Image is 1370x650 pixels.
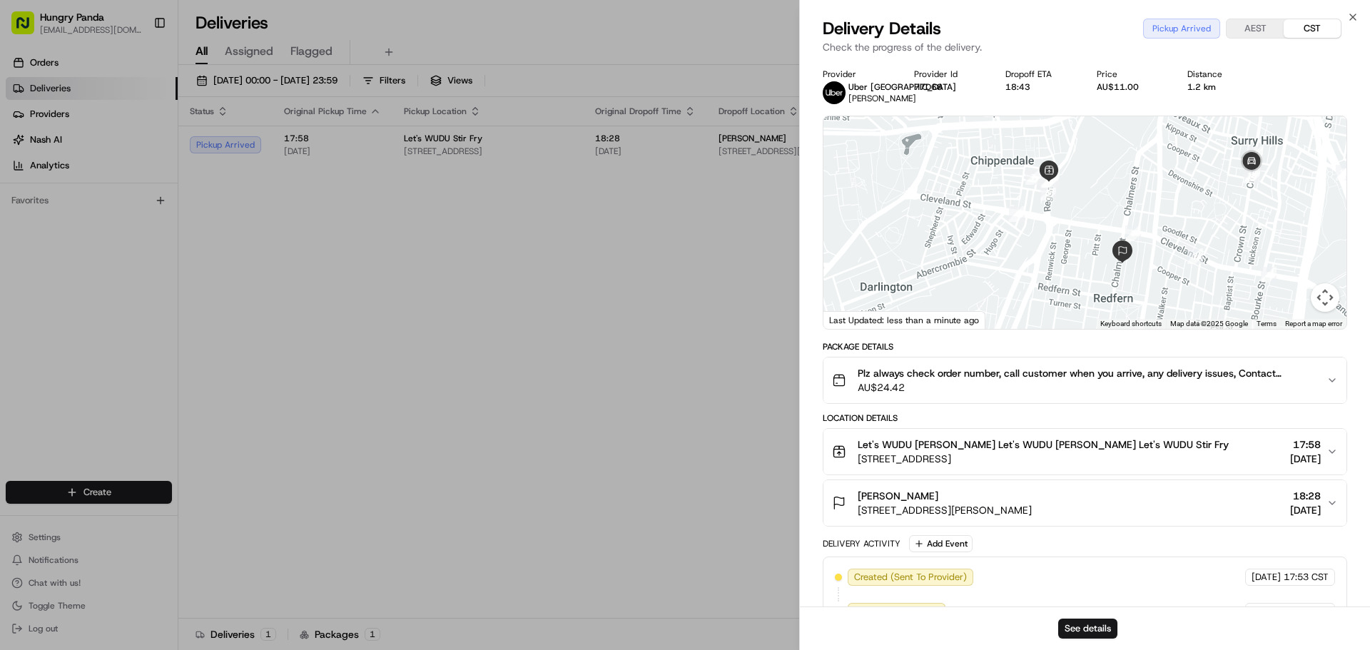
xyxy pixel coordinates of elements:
span: Pylon [142,354,173,365]
input: Clear [37,92,235,107]
div: Distance [1187,68,1256,80]
span: [PERSON_NAME] [44,221,116,233]
button: Map camera controls [1311,283,1339,312]
button: Plz always check order number, call customer when you arrive, any delivery issues, Contact WhatsA... [823,357,1346,403]
div: 1 [1261,267,1277,283]
div: 3 [1125,225,1141,241]
div: 11 [1336,165,1351,181]
span: 17:53 CST [1284,571,1329,584]
div: We're available if you need us! [64,151,196,162]
img: 1736555255976-a54dd68f-1ca7-489b-9aae-adbdc363a1c4 [29,222,40,233]
div: Dropoff ETA [1005,68,1074,80]
div: Start new chat [64,136,234,151]
span: [DATE] [1252,571,1281,584]
img: Bea Lacdao [14,208,37,230]
a: 💻API Documentation [115,313,235,339]
div: 💻 [121,320,132,332]
button: 77D68 [914,81,943,93]
span: [DATE] [1290,503,1321,517]
a: Terms (opens in new tab) [1257,320,1277,327]
button: See all [221,183,260,200]
span: API Documentation [135,319,229,333]
div: 1.2 km [1187,81,1256,93]
button: AEST [1227,19,1284,38]
span: 17:58 [1290,437,1321,452]
button: Keyboard shortcuts [1100,319,1162,329]
span: 17:53 CST [1284,605,1329,618]
img: 1736555255976-a54dd68f-1ca7-489b-9aae-adbdc363a1c4 [14,136,40,162]
img: uber-new-logo.jpeg [823,81,846,104]
span: Delivery Details [823,17,941,40]
span: Plz always check order number, call customer when you arrive, any delivery issues, Contact WhatsA... [858,366,1315,380]
span: Map data ©2025 Google [1170,320,1248,327]
span: [PERSON_NAME] [848,93,916,104]
div: Location Details [823,412,1347,424]
span: • [47,260,52,271]
div: Past conversations [14,186,96,197]
div: 2 [1187,248,1203,264]
span: Knowledge Base [29,319,109,333]
span: [DATE] [1252,605,1281,618]
div: Provider Id [914,68,983,80]
a: Open this area in Google Maps (opens a new window) [827,310,874,329]
span: [DATE] [1290,452,1321,466]
div: Last Updated: less than a minute ago [823,311,985,329]
div: 13 [1247,146,1263,162]
span: Created (Sent To Provider) [854,571,967,584]
span: 18:28 [1290,489,1321,503]
span: [STREET_ADDRESS][PERSON_NAME] [858,503,1032,517]
div: AU$11.00 [1097,81,1165,93]
div: Provider [823,68,891,80]
span: Not Assigned Driver [854,605,939,618]
div: 18:43 [1005,81,1074,93]
span: [STREET_ADDRESS] [858,452,1229,466]
div: Package Details [823,341,1347,352]
span: • [118,221,123,233]
p: Check the progress of the delivery. [823,40,1347,54]
button: Add Event [909,535,973,552]
div: Delivery Activity [823,538,900,549]
img: Google [827,310,874,329]
button: Start new chat [243,141,260,158]
span: AU$24.42 [858,380,1315,395]
div: Price [1097,68,1165,80]
span: 8月19日 [126,221,160,233]
img: 1753817452368-0c19585d-7be3-40d9-9a41-2dc781b3d1eb [30,136,56,162]
span: 8月15日 [55,260,88,271]
div: 7 [1025,169,1041,185]
span: Let's WUDU [PERSON_NAME] Let's WUDU [PERSON_NAME] Let's WUDU Stir Fry [858,437,1229,452]
a: 📗Knowledge Base [9,313,115,339]
button: [PERSON_NAME][STREET_ADDRESS][PERSON_NAME]18:28[DATE] [823,480,1346,526]
div: 📗 [14,320,26,332]
a: Report a map error [1285,320,1342,327]
button: Let's WUDU [PERSON_NAME] Let's WUDU [PERSON_NAME] Let's WUDU Stir Fry[STREET_ADDRESS]17:58[DATE] [823,429,1346,474]
button: See details [1058,619,1117,639]
a: Powered byPylon [101,353,173,365]
span: [PERSON_NAME] [858,489,938,503]
p: Welcome 👋 [14,57,260,80]
div: 5 [1040,185,1056,200]
button: CST [1284,19,1341,38]
span: Uber [GEOGRAPHIC_DATA] [848,81,956,93]
div: 4 [1009,206,1025,222]
img: Nash [14,14,43,43]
